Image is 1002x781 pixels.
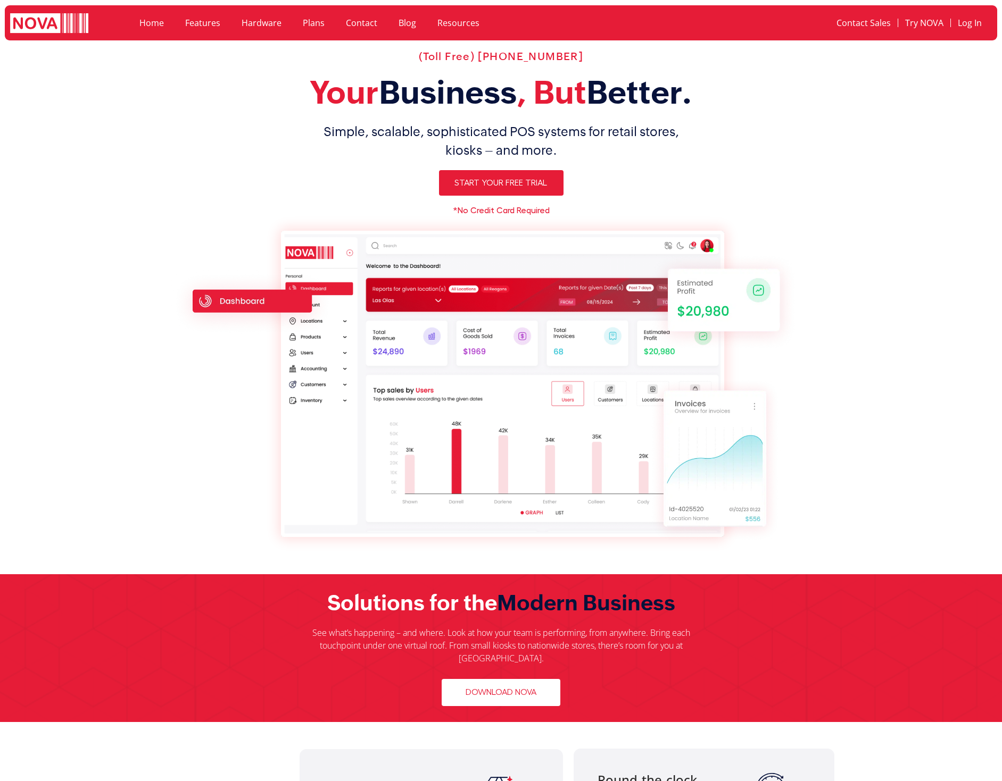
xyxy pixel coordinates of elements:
h2: (Toll Free) [PHONE_NUMBER] [171,50,832,63]
a: Try NOVA [898,11,950,35]
h2: Your , But [171,73,832,112]
h1: Simple, scalable, sophisticated POS systems for retail stores, kiosks – and more. [171,122,832,159]
a: Download Nova [442,679,560,706]
a: Start Your Free Trial [439,170,564,196]
h6: *No Credit Card Required [171,206,832,215]
a: Contact Sales [830,11,898,35]
a: Features [175,11,231,35]
a: Plans [292,11,335,35]
a: Contact [335,11,388,35]
span: Download Nova [466,687,536,698]
h2: Solutions for the [171,590,832,616]
a: Log In [951,11,989,35]
a: Home [129,11,175,35]
span: Start Your Free Trial [455,179,548,187]
nav: Menu [129,11,690,35]
nav: Menu [702,11,989,35]
a: Hardware [231,11,292,35]
span: Business [379,74,517,111]
span: Better. [586,74,692,111]
a: Blog [388,11,427,35]
span: Modern Business [497,591,675,615]
a: Resources [427,11,490,35]
p: See what’s happening – and where. Look at how your team is performing, from anywhere. Bring each ... [302,626,700,665]
img: logo white [10,13,88,35]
